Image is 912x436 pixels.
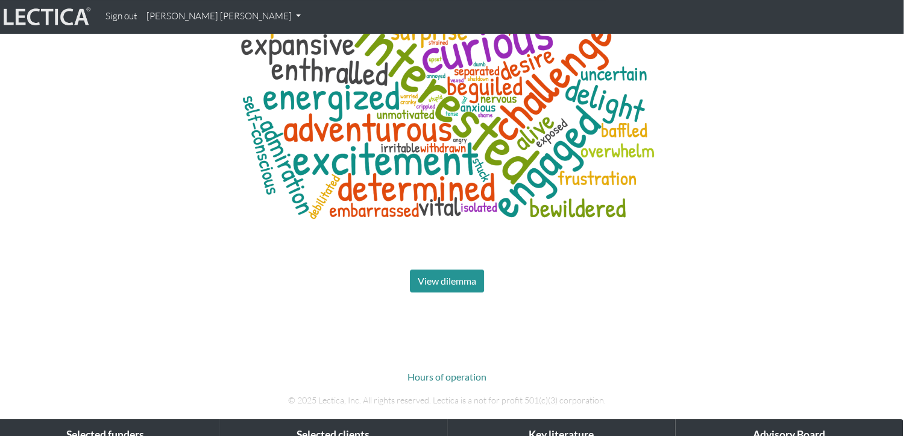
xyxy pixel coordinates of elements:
[407,371,486,382] a: Hours of operation
[410,270,484,292] button: View dilemma
[142,5,306,28] a: [PERSON_NAME] [PERSON_NAME]
[113,394,782,407] p: © 2025 Lectica, Inc. All rights reserved. Lectica is a not for profit 501(c)(3) corporation.
[101,5,142,28] a: Sign out
[418,275,476,286] span: View dilemma
[1,5,91,28] img: lecticalive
